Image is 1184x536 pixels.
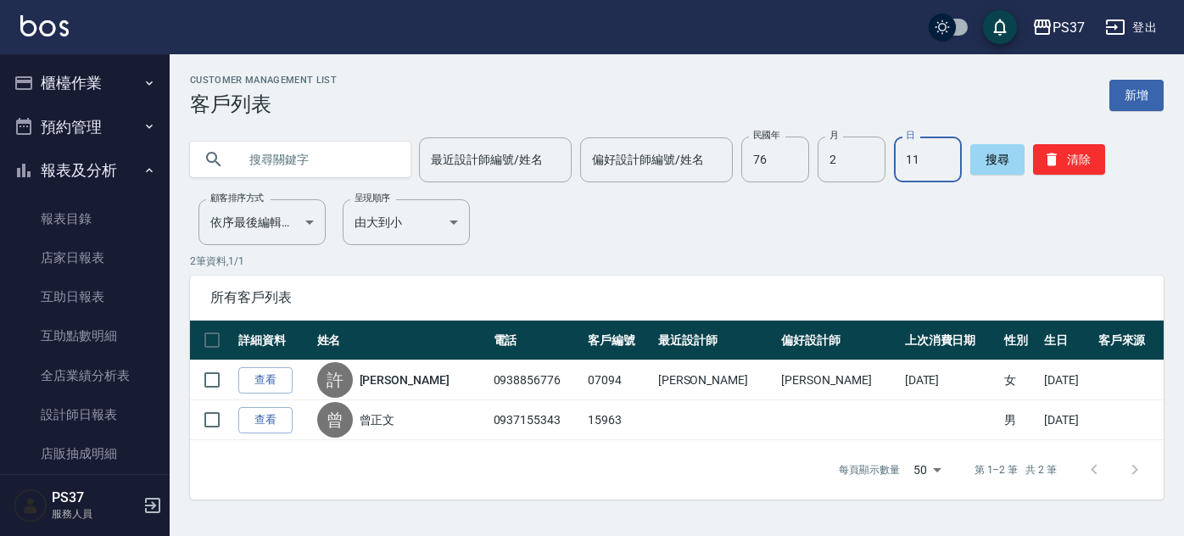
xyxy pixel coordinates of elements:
a: 互助日報表 [7,277,163,316]
button: 清除 [1033,144,1105,175]
p: 服務人員 [52,506,138,522]
div: PS37 [1053,17,1085,38]
p: 第 1–2 筆 共 2 筆 [975,462,1057,477]
p: 2 筆資料, 1 / 1 [190,254,1164,269]
th: 姓名 [313,321,489,360]
a: 新增 [1109,80,1164,111]
th: 客戶來源 [1094,321,1164,360]
a: [PERSON_NAME] [360,371,450,388]
button: 搜尋 [970,144,1025,175]
div: 50 [907,447,947,493]
th: 上次消費日期 [901,321,1000,360]
div: 許 [317,362,353,398]
img: Logo [20,15,69,36]
h3: 客戶列表 [190,92,337,116]
a: 互助點數明細 [7,316,163,355]
button: save [983,10,1017,44]
td: [DATE] [1040,400,1093,440]
span: 所有客戶列表 [210,289,1143,306]
a: 店販抽成明細 [7,434,163,473]
td: [PERSON_NAME] [654,360,777,400]
label: 顧客排序方式 [210,192,264,204]
label: 月 [829,129,838,142]
label: 日 [906,129,914,142]
h2: Customer Management List [190,75,337,86]
th: 最近設計師 [654,321,777,360]
td: 0937155343 [489,400,584,440]
div: 曾 [317,402,353,438]
th: 生日 [1040,321,1093,360]
td: 15963 [584,400,653,440]
h5: PS37 [52,489,138,506]
label: 民國年 [753,129,779,142]
td: [DATE] [901,360,1000,400]
button: 櫃檯作業 [7,61,163,105]
td: 07094 [584,360,653,400]
td: 0938856776 [489,360,584,400]
td: 女 [1000,360,1040,400]
input: 搜尋關鍵字 [237,137,397,182]
td: 男 [1000,400,1040,440]
button: 報表及分析 [7,148,163,193]
button: 登出 [1098,12,1164,43]
th: 客戶編號 [584,321,653,360]
button: 預約管理 [7,105,163,149]
th: 電話 [489,321,584,360]
button: PS37 [1025,10,1092,45]
a: 報表目錄 [7,199,163,238]
a: 查看 [238,407,293,433]
img: Person [14,489,47,522]
th: 詳細資料 [234,321,313,360]
a: 曾正文 [360,411,395,428]
a: 全店業績分析表 [7,356,163,395]
th: 偏好設計師 [777,321,900,360]
td: [DATE] [1040,360,1093,400]
div: 由大到小 [343,199,470,245]
td: [PERSON_NAME] [777,360,900,400]
div: 依序最後編輯時間 [198,199,326,245]
a: 設計師日報表 [7,395,163,434]
a: 費用分析表 [7,473,163,512]
p: 每頁顯示數量 [839,462,900,477]
th: 性別 [1000,321,1040,360]
label: 呈現順序 [355,192,390,204]
a: 查看 [238,367,293,394]
a: 店家日報表 [7,238,163,277]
